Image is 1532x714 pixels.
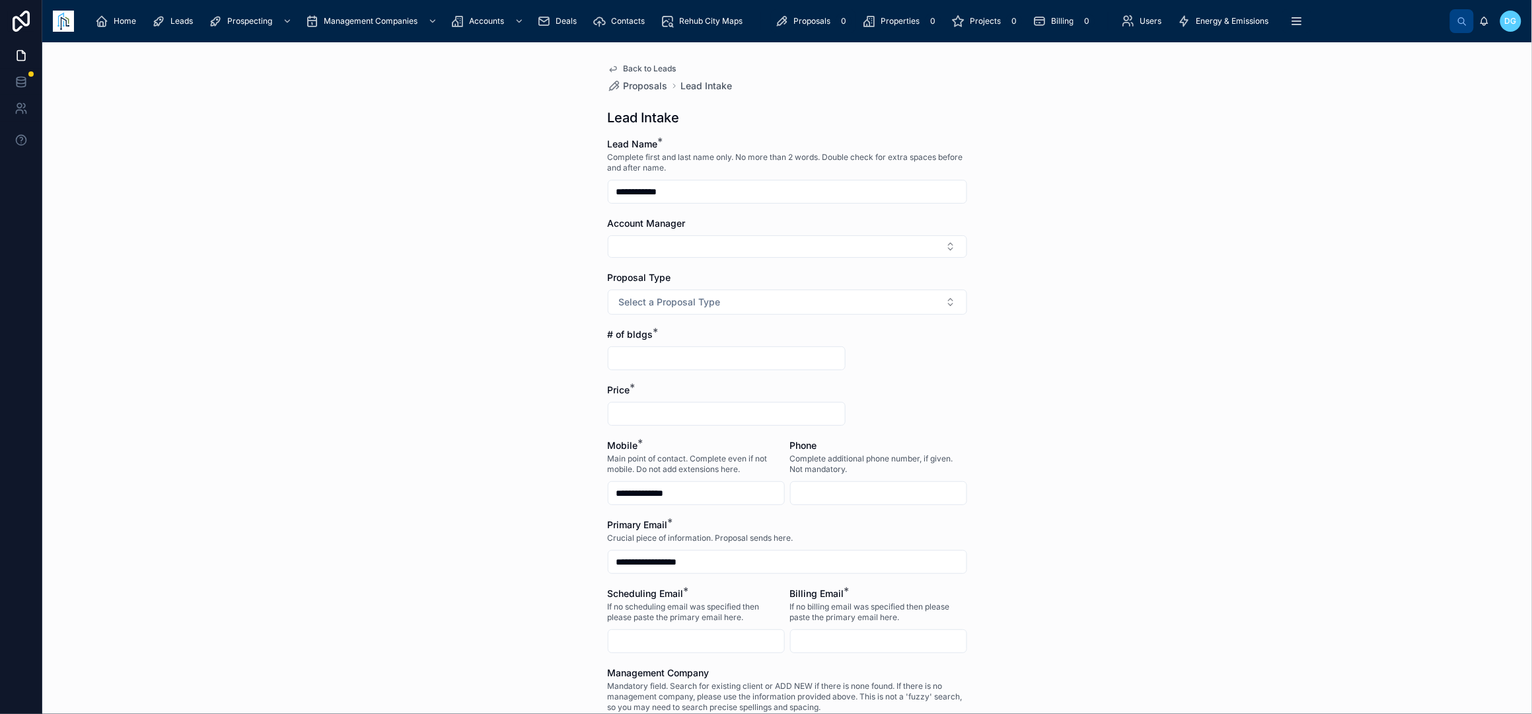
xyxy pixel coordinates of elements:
a: Proposals [608,79,668,93]
span: Prospecting [227,16,272,26]
a: Properties0 [858,9,945,33]
span: Properties [881,16,920,26]
span: Complete additional phone number, if given. Not mandatory. [790,454,967,475]
span: Price [608,384,630,395]
div: 0 [1079,13,1095,29]
a: Management Companies [301,9,444,33]
a: Back to Leads [608,63,676,74]
span: Mandatory field. Search for existing client or ADD NEW if there is none found. If there is no man... [608,681,967,713]
a: Billing0 [1029,9,1099,33]
span: Projects [970,16,1001,26]
span: Billing [1051,16,1074,26]
span: Contacts [611,16,645,26]
a: Accounts [447,9,530,33]
span: Management Company [608,667,710,678]
span: Rehub City Maps [679,16,743,26]
a: Contacts [589,9,654,33]
img: App logo [53,11,74,32]
span: Management Companies [324,16,418,26]
span: Energy & Emissions [1196,16,1269,26]
div: 0 [836,13,852,29]
a: Lead Intake [681,79,733,93]
div: 0 [925,13,941,29]
span: Select a Proposal Type [619,296,721,309]
span: Lead Name [608,138,658,149]
div: scrollable content [85,7,1450,36]
a: Home [91,9,145,33]
span: Accounts [469,16,504,26]
span: Proposals [793,16,830,26]
span: Main point of contact. Complete even if not mobile. Do not add extensions here. [608,454,785,475]
span: # of bldgs [608,329,653,340]
span: Home [114,16,136,26]
span: DG [1505,16,1517,26]
span: Back to Leads [624,63,676,74]
span: Proposal Type [608,272,671,283]
span: Deals [556,16,577,26]
span: If no scheduling email was specified then please paste the primary email here. [608,602,785,623]
h1: Lead Intake [608,108,680,127]
span: Proposals [624,79,668,93]
a: Deals [533,9,586,33]
span: Mobile [608,440,638,451]
a: Leads [148,9,202,33]
span: If no billing email was specified then please paste the primary email here. [790,602,967,623]
span: Crucial piece of information. Proposal sends here. [608,533,793,543]
button: Select Button [608,235,967,258]
span: Leads [170,16,193,26]
a: Projects0 [947,9,1026,33]
a: Prospecting [205,9,299,33]
span: Scheduling Email [608,588,684,599]
span: Complete first and last name only. No more than 2 words. Double check for extra spaces before and... [608,152,967,173]
span: Users [1140,16,1162,26]
button: Select Button [608,290,967,315]
span: Account Manager [608,218,686,229]
div: 0 [1006,13,1022,29]
a: Proposals0 [771,9,856,33]
span: Primary Email [608,519,668,530]
a: Rehub City Maps [657,9,752,33]
a: Energy & Emissions [1174,9,1278,33]
span: Billing Email [790,588,844,599]
a: Users [1118,9,1171,33]
span: Phone [790,440,817,451]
